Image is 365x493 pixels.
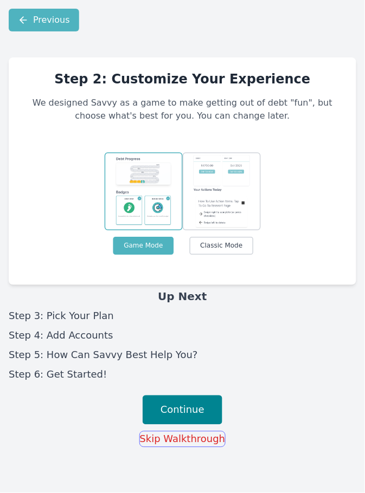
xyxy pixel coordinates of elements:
p: We designed Savvy as a game to make getting out of debt "fun", but choose what's best for you. Yo... [22,96,343,122]
img: classicView [193,154,251,228]
li: Step 5: How Can Savvy Best Help You? [9,348,356,363]
li: Step 6: Get Started! [9,367,356,382]
button: Previous [9,9,79,31]
button: Classic Mode [190,237,253,255]
button: Game Mode [113,237,174,255]
li: Step 4: Add Accounts [9,328,356,343]
button: Skip Walkthrough [139,431,226,447]
button: Continue [143,395,222,425]
h3: Up Next [9,289,356,304]
h2: Step 2: Customize Your Experience [22,70,343,88]
li: Step 3: Pick Your Plan [9,309,356,324]
img: gameView [115,157,172,226]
